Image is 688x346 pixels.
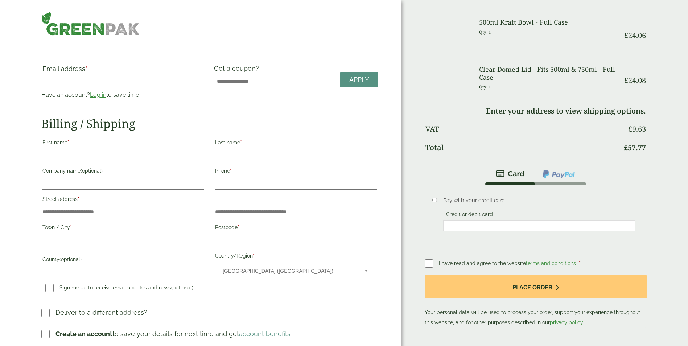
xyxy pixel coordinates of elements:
[41,91,205,99] p: Have an account? to save time
[240,140,242,145] abbr: required
[215,137,377,150] label: Last name
[628,158,646,168] bdi: 9.63
[425,18,470,62] img: 750ml Kraft Salad Bowl-Full Case of-0
[214,65,262,76] label: Got a coupon?
[479,75,619,91] h3: Clear Domed Lid - Fits 500ml & 750ml - Full Case
[67,140,69,145] abbr: required
[425,155,619,172] th: VAT
[340,72,378,87] a: Apply
[41,117,378,131] h2: Billing / Shipping
[215,222,377,235] label: Postcode
[45,284,54,292] input: Sign me up to receive email updates and news(optional)
[542,204,576,213] img: ppcp-gateway.png
[230,168,232,174] abbr: required
[59,256,82,262] span: (optional)
[42,66,204,76] label: Email address
[42,166,204,178] label: Company name
[215,251,377,263] label: Country/Region
[55,308,147,317] p: Deliver to a different address?
[239,330,291,338] a: account benefits
[55,330,112,338] strong: Create an account
[624,98,628,107] span: £
[42,222,204,235] label: Town / City
[41,12,140,36] img: GreenPak Supplies
[238,225,239,230] abbr: required
[425,137,646,154] td: Enter your address to view shipping options.
[479,29,491,35] small: Qty: 1
[496,204,524,213] img: stripe.png
[42,254,204,267] label: County
[70,225,72,230] abbr: required
[425,173,619,191] th: Total
[624,177,646,187] bdi: 57.77
[171,285,193,291] span: (optional)
[624,177,628,187] span: £
[253,253,255,259] abbr: required
[443,231,635,239] p: Pay with your credit card.
[526,295,576,301] a: terms and conditions
[42,137,204,150] label: First name
[628,158,632,168] span: £
[42,194,204,206] label: Street address
[223,263,355,279] span: United Kingdom (UK)
[624,35,646,45] bdi: 24.06
[349,76,369,84] span: Apply
[215,166,377,178] label: Phone
[443,246,496,254] label: Credit or debit card
[624,35,628,45] span: £
[85,65,87,73] abbr: required
[479,94,491,99] small: Qty: 1
[55,329,291,339] p: to save your details for next time and get
[624,98,646,107] bdi: 24.08
[439,295,577,301] span: I have read and agree to the website
[445,257,633,263] iframe: Secure card payment input frame
[78,196,79,202] abbr: required
[579,295,581,301] abbr: required
[479,18,619,26] h3: 500ml Kraft Bowl - Full Case
[425,309,647,333] button: Place order
[215,263,377,278] span: Country/Region
[90,91,106,98] a: Log in
[425,75,470,130] img: Clear Domed Lid - Fits 750ml-Full Case of-0
[81,168,103,174] span: (optional)
[42,285,196,293] label: Sign me up to receive email updates and news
